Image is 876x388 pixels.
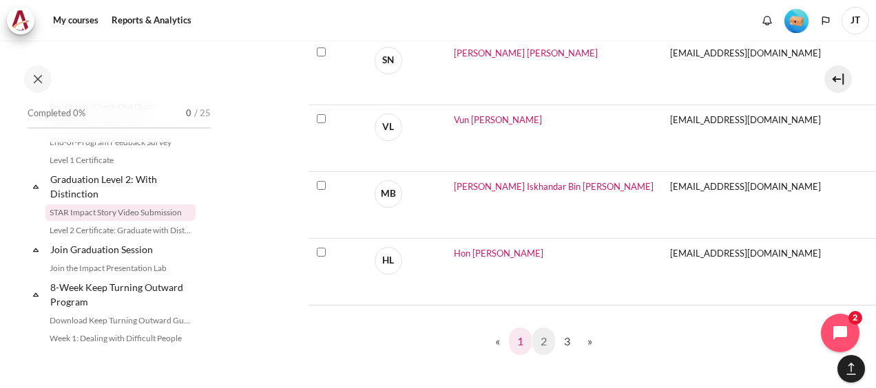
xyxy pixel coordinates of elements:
[815,10,836,31] button: Languages
[454,248,543,259] a: Hon [PERSON_NAME]
[454,181,654,192] a: [PERSON_NAME] Iskhandar Bin [PERSON_NAME]
[375,47,408,74] a: SN
[45,152,196,169] a: Level 1 Certificate
[45,260,196,277] a: Join the Impact Presentation Lab
[45,312,196,329] a: Download Keep Turning Outward Guide
[532,327,555,355] a: 2
[454,114,542,125] a: Vun [PERSON_NAME]
[48,170,196,203] a: Graduation Level 2: With Distinction
[28,104,211,142] a: Completed 0% 0 / 25
[509,327,532,355] a: 1
[579,327,601,355] a: Next page
[7,7,41,34] a: Architeck Architeck
[309,316,778,366] nav: Page
[487,327,508,355] a: Previous page
[784,9,809,33] img: Level #1
[48,240,196,259] a: Join Graduation Session
[375,114,402,141] span: VL
[29,288,43,301] span: Collapse
[194,107,211,120] span: / 25
[779,8,814,33] a: Level #1
[375,247,402,274] span: HL
[375,114,408,141] a: VL
[375,180,408,208] a: MB
[45,204,196,221] a: STAR Impact Story Video Submission
[186,107,191,120] span: 0
[45,330,196,347] a: Week 1: Dealing with Difficult People
[375,247,408,274] a: HL
[842,7,869,34] a: User menu
[837,355,865,382] button: [[backtotopbutton]]
[48,7,103,34] a: My courses
[454,47,598,58] a: [PERSON_NAME] [PERSON_NAME]
[375,180,402,208] span: MB
[45,222,196,239] a: Level 2 Certificate: Graduate with Distinction
[556,327,578,355] a: 3
[784,8,809,33] div: Level #1
[842,7,869,34] span: JT
[29,180,43,193] span: Collapse
[107,7,196,34] a: Reports & Analytics
[757,10,778,31] div: Show notification window with no new notifications
[29,243,43,257] span: Collapse
[587,333,592,349] span: »
[495,333,500,349] span: «
[45,134,196,151] a: End-of-Program Feedback Survey
[48,278,196,311] a: 8-Week Keep Turning Outward Program
[45,348,196,365] a: Week 2: Results Over Image
[375,47,402,74] span: SN
[28,107,85,120] span: Completed 0%
[11,10,30,31] img: Architeck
